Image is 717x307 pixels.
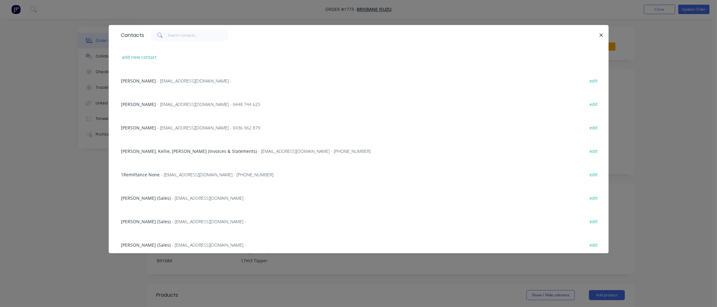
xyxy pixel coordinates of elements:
button: edit [586,147,601,155]
span: [PERSON_NAME] (Sales) [121,242,171,248]
button: edit [586,170,601,179]
span: - [EMAIL_ADDRESS][DOMAIN_NAME] - [PHONE_NUMBER] [258,148,371,154]
button: edit [586,240,601,249]
span: [PERSON_NAME] [121,125,156,131]
button: add new contact [119,53,160,61]
span: - [EMAIL_ADDRESS][DOMAIN_NAME] - [172,195,246,201]
span: - [EMAIL_ADDRESS][DOMAIN_NAME] - [PHONE_NUMBER] [161,172,274,178]
span: - [EMAIL_ADDRESS][DOMAIN_NAME] - [172,219,246,224]
button: edit [586,194,601,202]
input: Search contacts... [168,29,229,42]
span: 1Remittance None [121,172,160,178]
button: edit [586,76,601,85]
button: edit [586,100,601,108]
button: edit [586,217,601,225]
span: - [EMAIL_ADDRESS][DOMAIN_NAME] - [172,242,246,248]
span: [PERSON_NAME] [121,101,156,107]
span: [PERSON_NAME] (Sales) [121,219,171,224]
span: [PERSON_NAME] [121,78,156,84]
button: edit [586,123,601,132]
span: [PERSON_NAME] (Sales) [121,195,171,201]
span: - [EMAIL_ADDRESS][DOMAIN_NAME] - 0436 962 879 [157,125,261,131]
span: [PERSON_NAME], Kellie, [PERSON_NAME] (Invoices & Statements) [121,148,257,154]
div: Contacts [118,25,144,45]
span: - [EMAIL_ADDRESS][DOMAIN_NAME] - 0448 744 625 [157,101,261,107]
span: - [EMAIL_ADDRESS][DOMAIN_NAME] - [157,78,232,84]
